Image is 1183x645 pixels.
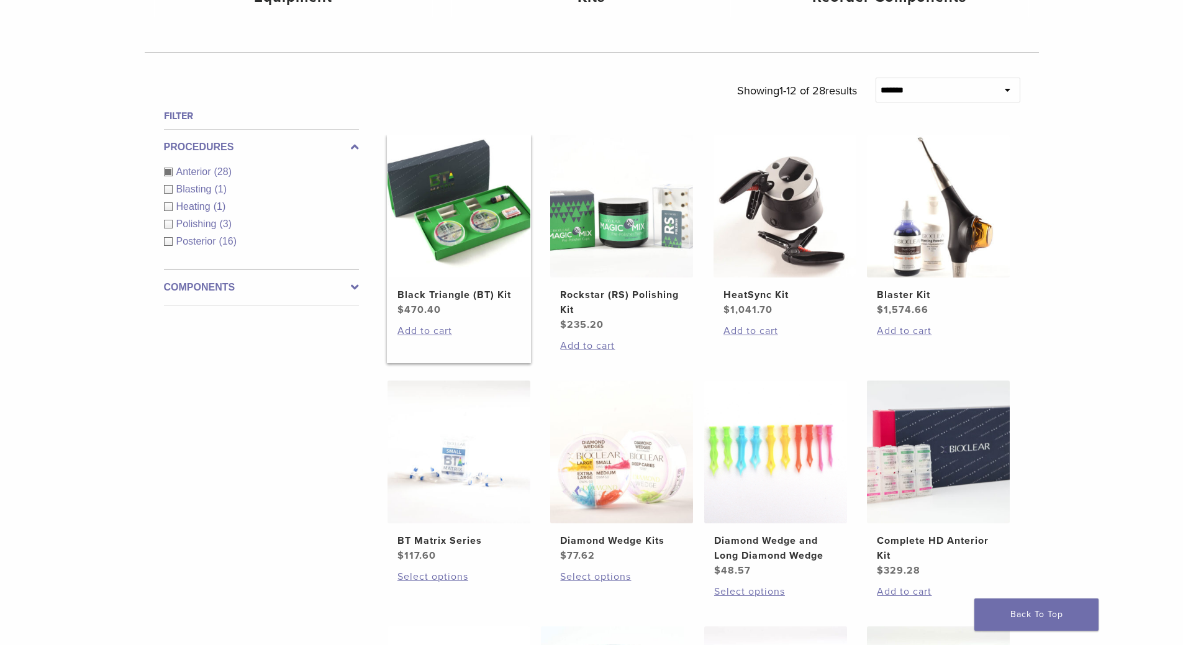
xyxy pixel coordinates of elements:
[877,533,1000,563] h2: Complete HD Anterior Kit
[397,304,404,316] span: $
[560,318,604,331] bdi: 235.20
[219,236,237,246] span: (16)
[164,280,359,295] label: Components
[779,84,825,97] span: 1-12 of 28
[877,304,884,316] span: $
[214,184,227,194] span: (1)
[550,135,693,277] img: Rockstar (RS) Polishing Kit
[713,135,858,317] a: HeatSync KitHeatSync Kit $1,041.70
[397,533,520,548] h2: BT Matrix Series
[877,304,928,316] bdi: 1,574.66
[560,533,683,548] h2: Diamond Wedge Kits
[714,584,837,599] a: Select options for “Diamond Wedge and Long Diamond Wedge”
[866,135,1011,317] a: Blaster KitBlaster Kit $1,574.66
[714,135,856,277] img: HeatSync Kit
[723,287,846,302] h2: HeatSync Kit
[560,569,683,584] a: Select options for “Diamond Wedge Kits”
[877,287,1000,302] h2: Blaster Kit
[388,135,530,277] img: Black Triangle (BT) Kit
[176,166,214,177] span: Anterior
[974,598,1099,631] a: Back To Top
[714,564,721,577] span: $
[219,219,232,229] span: (3)
[397,323,520,338] a: Add to cart: “Black Triangle (BT) Kit”
[397,304,441,316] bdi: 470.40
[867,381,1010,523] img: Complete HD Anterior Kit
[397,549,436,562] bdi: 117.60
[866,381,1011,578] a: Complete HD Anterior KitComplete HD Anterior Kit $329.28
[704,381,848,578] a: Diamond Wedge and Long Diamond WedgeDiamond Wedge and Long Diamond Wedge $48.57
[723,323,846,338] a: Add to cart: “HeatSync Kit”
[714,533,837,563] h2: Diamond Wedge and Long Diamond Wedge
[550,381,694,563] a: Diamond Wedge KitsDiamond Wedge Kits $77.62
[560,338,683,353] a: Add to cart: “Rockstar (RS) Polishing Kit”
[877,323,1000,338] a: Add to cart: “Blaster Kit”
[877,564,920,577] bdi: 329.28
[164,109,359,124] h4: Filter
[176,201,214,212] span: Heating
[388,381,530,523] img: BT Matrix Series
[176,219,220,229] span: Polishing
[176,184,215,194] span: Blasting
[723,304,773,316] bdi: 1,041.70
[164,140,359,155] label: Procedures
[214,201,226,212] span: (1)
[214,166,232,177] span: (28)
[560,287,683,317] h2: Rockstar (RS) Polishing Kit
[550,381,693,523] img: Diamond Wedge Kits
[704,381,847,523] img: Diamond Wedge and Long Diamond Wedge
[877,584,1000,599] a: Add to cart: “Complete HD Anterior Kit”
[397,569,520,584] a: Select options for “BT Matrix Series”
[560,549,567,562] span: $
[397,549,404,562] span: $
[714,564,751,577] bdi: 48.57
[387,381,532,563] a: BT Matrix SeriesBT Matrix Series $117.60
[560,549,595,562] bdi: 77.62
[387,135,532,317] a: Black Triangle (BT) KitBlack Triangle (BT) Kit $470.40
[723,304,730,316] span: $
[560,318,567,331] span: $
[176,236,219,246] span: Posterior
[550,135,694,332] a: Rockstar (RS) Polishing KitRockstar (RS) Polishing Kit $235.20
[867,135,1010,277] img: Blaster Kit
[397,287,520,302] h2: Black Triangle (BT) Kit
[877,564,884,577] span: $
[737,78,857,104] p: Showing results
